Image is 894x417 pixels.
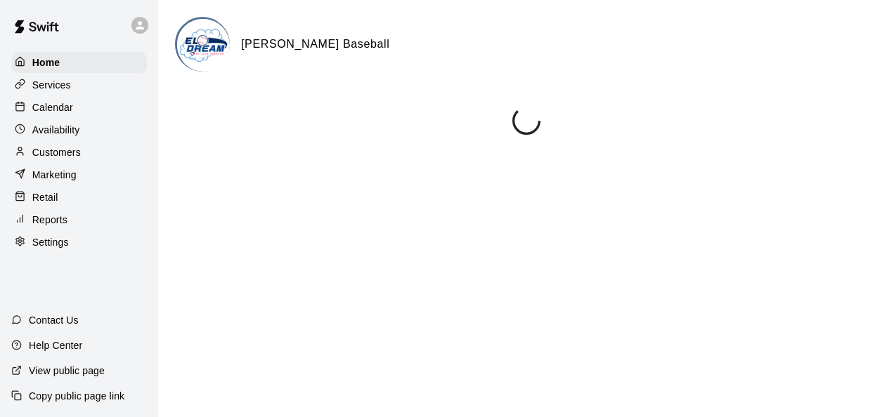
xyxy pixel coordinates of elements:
p: Help Center [29,338,82,352]
p: Reports [32,213,67,227]
p: Calendar [32,100,73,114]
p: Marketing [32,168,77,182]
p: Services [32,78,71,92]
p: Contact Us [29,313,79,327]
p: Availability [32,123,80,137]
a: Availability [11,119,147,140]
h6: [PERSON_NAME] Baseball [241,35,390,53]
p: View public page [29,364,105,378]
p: Settings [32,235,69,249]
a: Reports [11,209,147,230]
img: La Makina Baseball logo [177,19,230,72]
a: Retail [11,187,147,208]
p: Copy public page link [29,389,124,403]
p: Home [32,55,60,69]
a: Home [11,52,147,73]
p: Customers [32,145,81,159]
a: Customers [11,142,147,163]
a: Settings [11,232,147,253]
a: Calendar [11,97,147,118]
p: Retail [32,190,58,204]
a: Services [11,74,147,95]
a: Marketing [11,164,147,185]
